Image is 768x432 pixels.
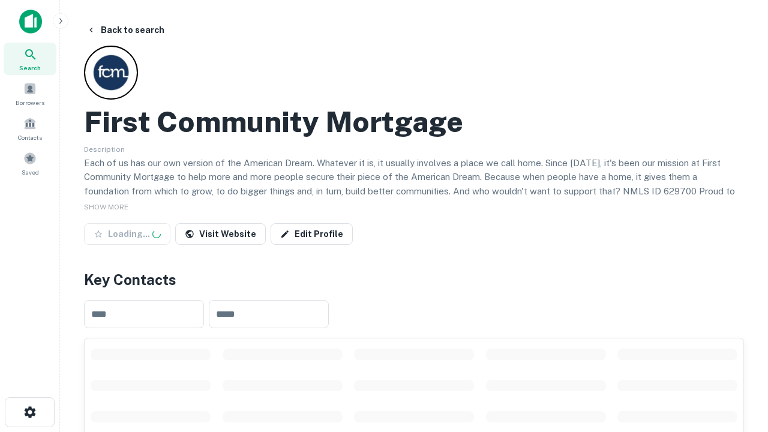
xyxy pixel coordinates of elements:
span: Borrowers [16,98,44,107]
button: Back to search [82,19,169,41]
h4: Key Contacts [84,269,744,290]
iframe: Chat Widget [708,298,768,355]
img: capitalize-icon.png [19,10,42,34]
a: Borrowers [4,77,56,110]
h2: First Community Mortgage [84,104,463,139]
a: Edit Profile [271,223,353,245]
a: Search [4,43,56,75]
span: SHOW MORE [84,203,128,211]
p: Each of us has our own version of the American Dream. Whatever it is, it usually involves a place... [84,156,744,212]
span: Description [84,145,125,154]
a: Saved [4,147,56,179]
span: Saved [22,167,39,177]
span: Search [19,63,41,73]
a: Visit Website [175,223,266,245]
a: Contacts [4,112,56,145]
span: Contacts [18,133,42,142]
